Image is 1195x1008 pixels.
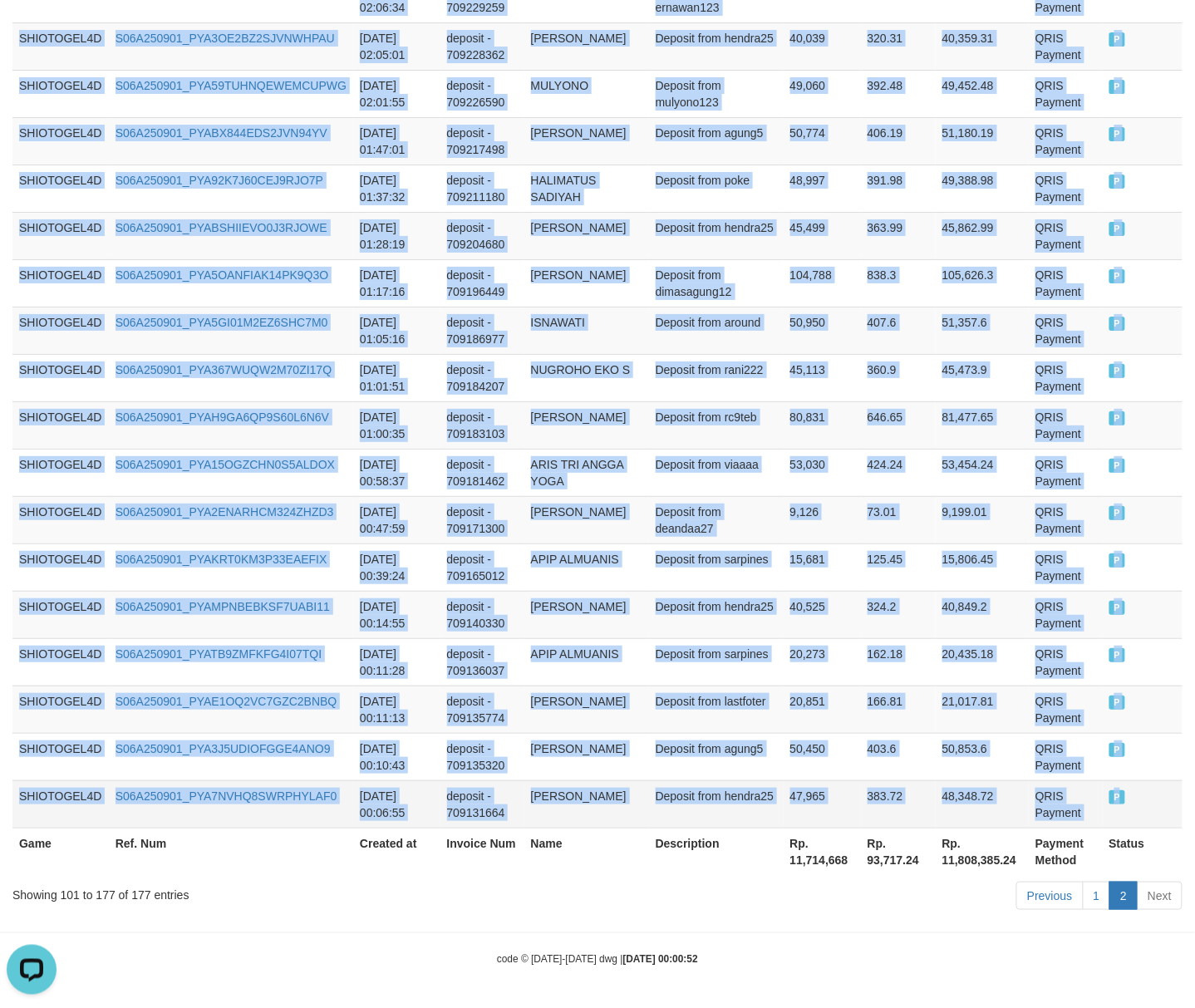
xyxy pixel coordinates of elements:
td: 9,199.01 [936,496,1029,543]
th: Description [649,828,784,875]
td: 53,030 [784,449,861,496]
td: 49,388.98 [936,165,1029,212]
td: SHIOTOGEL4D [12,733,109,780]
td: Deposit from agung5 [649,733,784,780]
td: [PERSON_NAME] [524,259,649,307]
td: 838.3 [861,259,936,307]
a: Previous [1016,882,1083,910]
td: [PERSON_NAME] [524,212,649,259]
td: [DATE] 01:17:16 [353,259,440,307]
td: QRIS Payment [1029,212,1103,259]
td: QRIS Payment [1029,686,1103,733]
span: PAID [1109,553,1126,568]
td: 104,788 [784,259,861,307]
td: 48,997 [784,165,861,212]
td: Deposit from rani222 [649,354,784,401]
td: 20,435.18 [936,638,1029,686]
td: deposit - 709226590 [440,70,524,117]
td: deposit - 709140330 [440,591,524,638]
td: 363.99 [861,212,936,259]
td: APIP ALMUANIS [524,638,649,686]
td: QRIS Payment [1029,70,1103,117]
td: QRIS Payment [1029,496,1103,543]
td: 125.45 [861,543,936,591]
td: [DATE] 01:28:19 [353,212,440,259]
a: S06A250901_PYA59TUHNQEWEMCUPWG [116,79,347,92]
td: 391.98 [861,165,936,212]
td: 53,454.24 [936,449,1029,496]
th: Status [1103,828,1183,875]
th: Created at [353,828,440,875]
td: 45,862.99 [936,212,1029,259]
td: [DATE] 02:01:55 [353,70,440,117]
td: deposit - 709183103 [440,401,524,449]
td: 324.2 [861,591,936,638]
td: QRIS Payment [1029,354,1103,401]
span: PAID [1109,317,1126,331]
td: [PERSON_NAME] [524,591,649,638]
td: 81,477.65 [936,401,1029,449]
a: S06A250901_PYAMPNBEBKSF7UABI11 [116,600,330,613]
th: Rp. 11,714,668 [784,828,861,875]
td: [DATE] 00:11:13 [353,686,440,733]
td: SHIOTOGEL4D [12,70,109,117]
th: Rp. 11,808,385.24 [936,828,1029,875]
td: QRIS Payment [1029,165,1103,212]
th: Game [12,828,109,875]
span: PAID [1109,743,1126,757]
td: deposit - 709211180 [440,165,524,212]
td: QRIS Payment [1029,733,1103,780]
td: APIP ALMUANIS [524,543,649,591]
td: SHIOTOGEL4D [12,165,109,212]
td: QRIS Payment [1029,591,1103,638]
td: deposit - 709135320 [440,733,524,780]
td: [DATE] 00:10:43 [353,733,440,780]
th: Ref. Num [109,828,353,875]
td: SHIOTOGEL4D [12,212,109,259]
a: S06A250901_PYAH9GA6QP9S60L6N6V [116,411,329,424]
td: 45,499 [784,212,861,259]
td: Deposit from deandaa27 [649,496,784,543]
td: [PERSON_NAME] [524,496,649,543]
a: S06A250901_PYA5GI01M2EZ6SHC7M0 [116,316,328,329]
td: deposit - 709217498 [440,117,524,165]
span: PAID [1109,175,1126,189]
td: SHIOTOGEL4D [12,259,109,307]
td: [PERSON_NAME] [524,733,649,780]
td: Deposit from rc9teb [649,401,784,449]
td: QRIS Payment [1029,543,1103,591]
td: 15,681 [784,543,861,591]
td: Deposit from mulyono123 [649,70,784,117]
td: Deposit from sarpines [649,543,784,591]
td: [DATE] 01:37:32 [353,165,440,212]
td: SHIOTOGEL4D [12,543,109,591]
th: Rp. 93,717.24 [861,828,936,875]
td: deposit - 709186977 [440,307,524,354]
td: [DATE] 01:47:01 [353,117,440,165]
td: 48,348.72 [936,780,1029,828]
td: Deposit from hendra25 [649,212,784,259]
td: 40,039 [784,22,861,70]
td: [DATE] 00:06:55 [353,780,440,828]
td: QRIS Payment [1029,638,1103,686]
a: S06A250901_PYA3J5UDIOFGGE4ANO9 [116,742,331,755]
td: deposit - 709196449 [440,259,524,307]
a: S06A250901_PYA2ENARHCM324ZHZD3 [116,505,334,519]
td: 646.65 [861,401,936,449]
td: Deposit from around [649,307,784,354]
span: PAID [1109,601,1126,615]
a: S06A250901_PYA15OGZCHN0S5ALDOX [116,458,335,471]
a: 2 [1109,882,1138,910]
th: Invoice Num [440,828,524,875]
td: QRIS Payment [1029,259,1103,307]
td: deposit - 709184207 [440,354,524,401]
td: deposit - 709171300 [440,496,524,543]
td: [DATE] 00:47:59 [353,496,440,543]
td: 360.9 [861,354,936,401]
td: Deposit from poke [649,165,784,212]
span: PAID [1109,696,1126,710]
td: [DATE] 01:05:16 [353,307,440,354]
td: [PERSON_NAME] [524,780,649,828]
td: SHIOTOGEL4D [12,780,109,828]
td: QRIS Payment [1029,449,1103,496]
